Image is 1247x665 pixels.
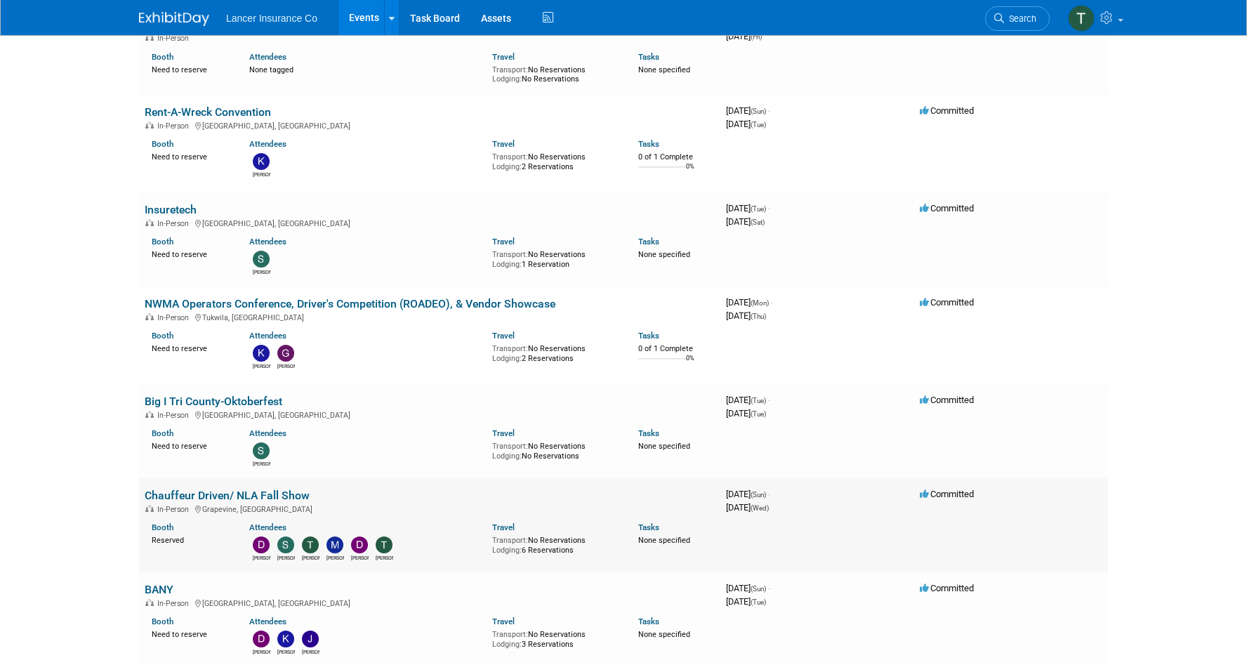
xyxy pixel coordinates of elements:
div: Need to reserve [152,341,228,354]
div: No Reservations 2 Reservations [492,341,617,363]
a: Tasks [638,139,659,149]
div: Genevieve Clayton [277,362,295,370]
span: Committed [920,105,974,116]
a: Booth [152,617,173,626]
span: - [768,203,770,213]
a: Travel [492,428,515,438]
span: Transport: [492,442,528,451]
a: BANY [145,583,173,596]
span: Lodging: [492,74,522,84]
img: Terrence Forrest [1068,5,1095,32]
span: Committed [920,395,974,405]
div: 0 of 1 Complete [638,344,715,354]
span: [DATE] [726,395,770,405]
span: Transport: [492,536,528,545]
a: Booth [152,428,173,438]
a: Chauffeur Driven/ NLA Fall Show [145,489,310,502]
div: No Reservations 6 Reservations [492,533,617,555]
a: Booth [152,237,173,246]
span: None specified [638,630,690,639]
a: Booth [152,522,173,532]
a: Big I Tri County-Oktoberfest [145,395,282,408]
a: Travel [492,52,515,62]
div: No Reservations 1 Reservation [492,247,617,269]
a: Attendees [249,52,286,62]
a: Tasks [638,428,659,438]
span: None specified [638,536,690,545]
div: No Reservations 3 Reservations [492,627,617,649]
span: - [768,583,770,593]
img: In-Person Event [145,34,154,41]
span: Committed [920,583,974,593]
img: Dennis Kelly [253,536,270,553]
span: Transport: [492,65,528,74]
span: In-Person [157,411,193,420]
span: [DATE] [726,216,765,227]
span: In-Person [157,505,193,514]
a: Attendees [249,617,286,626]
a: Booth [152,331,173,341]
img: Genevieve Clayton [277,345,294,362]
span: Lodging: [492,260,522,269]
span: Transport: [492,152,528,162]
div: None tagged [249,62,482,75]
div: Steven Shapiro [253,459,270,468]
div: No Reservations No Reservations [492,439,617,461]
img: In-Person Event [145,411,154,418]
a: Travel [492,237,515,246]
span: - [768,105,770,116]
span: (Sun) [751,491,766,499]
div: Matt Mushorn [326,553,344,562]
span: Transport: [492,250,528,259]
span: In-Person [157,121,193,131]
span: [DATE] [726,31,762,41]
div: Need to reserve [152,247,228,260]
div: Grapevine, [GEOGRAPHIC_DATA] [145,503,715,514]
span: [DATE] [726,310,766,321]
a: Attendees [249,237,286,246]
span: [DATE] [726,489,770,499]
span: [DATE] [726,119,766,129]
a: Travel [492,522,515,532]
span: Lodging: [492,546,522,555]
a: Tasks [638,237,659,246]
img: Kimberlee Bissegger [253,345,270,362]
a: NWMA Operators Conference, Driver's Competition (ROADEO), & Vendor Showcase [145,297,555,310]
span: Lancer Insurance Co [226,13,317,24]
img: In-Person Event [145,313,154,320]
span: Lodging: [492,640,522,649]
img: kathy egan [253,153,270,170]
span: In-Person [157,34,193,43]
div: [GEOGRAPHIC_DATA], [GEOGRAPHIC_DATA] [145,597,715,608]
div: Tukwila, [GEOGRAPHIC_DATA] [145,311,715,322]
span: (Mon) [751,299,769,307]
span: In-Person [157,599,193,608]
span: (Fri) [751,33,762,41]
span: None specified [638,250,690,259]
span: [DATE] [726,105,770,116]
span: (Sat) [751,218,765,226]
div: Dennis Kelly [253,553,270,562]
span: Committed [920,297,974,308]
span: Committed [920,203,974,213]
div: No Reservations No Reservations [492,62,617,84]
div: [GEOGRAPHIC_DATA], [GEOGRAPHIC_DATA] [145,409,715,420]
a: Travel [492,617,515,626]
img: Terry Fichter [376,536,392,553]
img: ExhibitDay [139,12,209,26]
a: Rent-A-Wreck Convention [145,105,271,119]
a: Travel [492,331,515,341]
span: None specified [638,65,690,74]
span: [DATE] [726,596,766,607]
div: John Burgan [302,647,319,656]
span: - [771,297,773,308]
a: Attendees [249,139,286,149]
a: Tasks [638,331,659,341]
span: (Tue) [751,410,766,418]
div: Dawn Quinn [253,647,270,656]
span: Lodging: [492,162,522,171]
div: Need to reserve [152,627,228,640]
span: (Sun) [751,107,766,115]
span: [DATE] [726,583,770,593]
div: 0 of 1 Complete [638,152,715,162]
